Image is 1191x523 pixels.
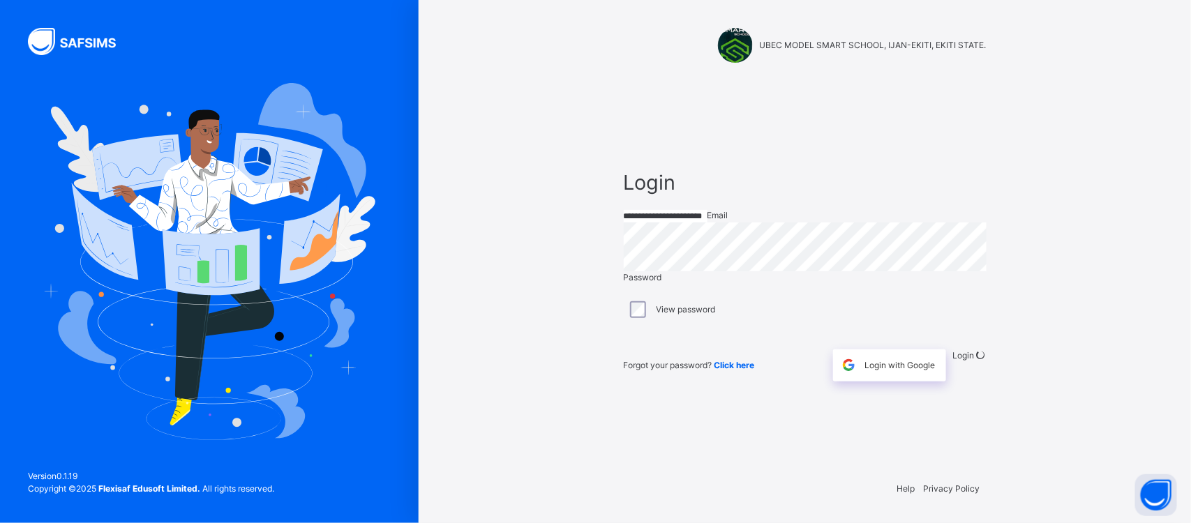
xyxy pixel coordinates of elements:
span: Password [624,272,662,282]
img: google.396cfc9801f0270233282035f929180a.svg [841,357,857,373]
span: UBEC MODEL SMART SCHOOL, IJAN-EKITI, EKITI STATE. [760,39,987,52]
strong: Flexisaf Edusoft Limited. [98,483,200,494]
a: Click here [714,360,755,370]
span: Copyright © 2025 All rights reserved. [28,483,274,494]
span: Forgot your password? [624,360,755,370]
a: Privacy Policy [924,483,980,494]
span: Email [707,210,728,220]
img: Hero Image [43,83,375,440]
span: Login [953,350,975,361]
span: Version 0.1.19 [28,470,274,483]
span: Login with Google [865,359,936,372]
button: Open asap [1135,474,1177,516]
span: Login [624,167,987,197]
img: SAFSIMS Logo [28,28,133,55]
a: Help [897,483,915,494]
label: View password [656,303,715,316]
